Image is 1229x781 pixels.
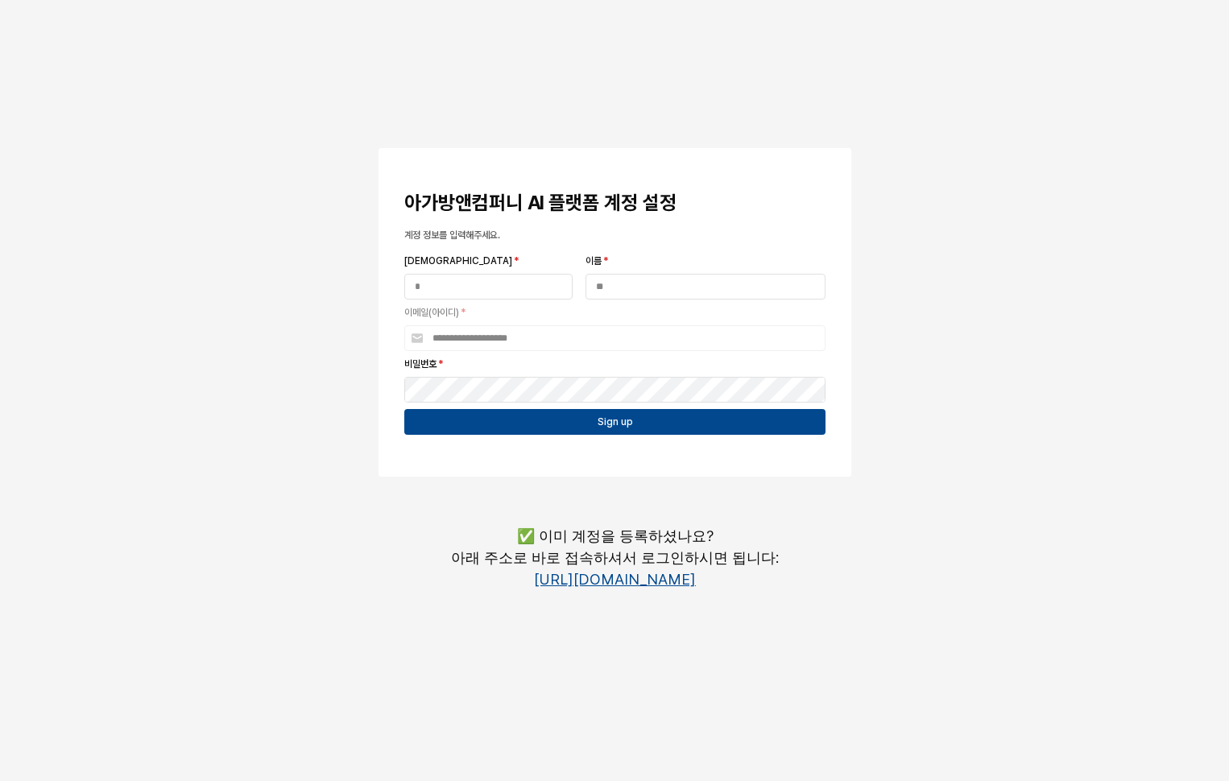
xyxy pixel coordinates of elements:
a: [URL][DOMAIN_NAME] [534,571,696,588]
button: Sign up [404,409,826,435]
p: 계정 정보를 입력해주세요. [404,228,826,242]
p: Sign up [598,415,633,428]
span: 비밀번호 [404,358,443,370]
span: 이메일(아이디) [404,307,466,318]
h3: 아가방앤컴퍼니 AI 플랫폼 계정 설정 [404,192,826,214]
span: [DEMOGRAPHIC_DATA] [404,255,519,267]
p: ✅ 이미 계정을 등록하셨나요? 아래 주소로 바로 접속하셔서 로그인하시면 됩니다: [314,525,916,590]
span: 이름 [586,255,608,267]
